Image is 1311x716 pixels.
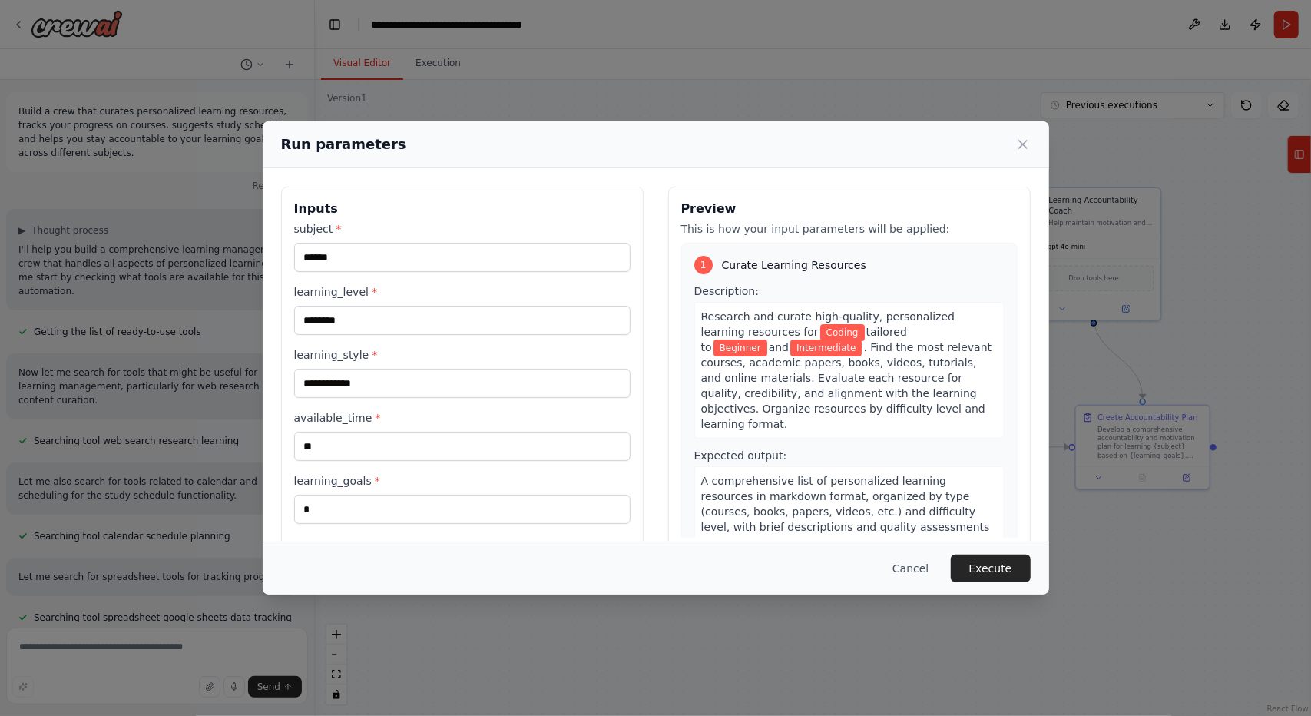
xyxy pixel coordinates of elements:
button: Cancel [880,555,941,582]
label: learning_level [294,284,631,300]
span: Variable: learning_style [790,340,862,356]
div: 1 [694,256,713,274]
h2: Run parameters [281,134,406,155]
span: Curate Learning Resources [722,257,866,273]
label: available_time [294,410,631,426]
label: subject [294,221,631,237]
h3: Inputs [294,200,631,218]
span: A comprehensive list of personalized learning resources in markdown format, organized by type (co... [701,475,990,549]
button: Execute [951,555,1031,582]
label: learning_goals [294,473,631,489]
h3: Preview [681,200,1018,218]
span: Expected output: [694,449,787,462]
span: and [769,341,789,353]
span: Research and curate high-quality, personalized learning resources for [701,310,955,338]
span: Variable: learning_level [713,340,767,356]
span: Description: [694,285,759,297]
label: learning_style [294,347,631,363]
p: This is how your input parameters will be applied: [681,221,1018,237]
span: Variable: subject [820,324,865,341]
